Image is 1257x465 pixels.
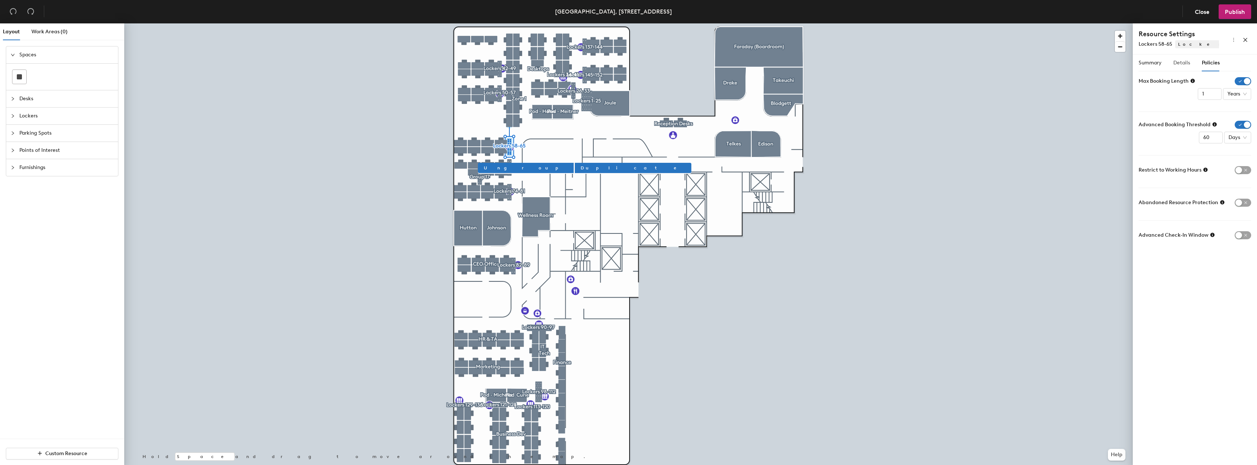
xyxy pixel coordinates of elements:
span: Years [1227,89,1247,100]
span: Details [1173,60,1190,66]
span: collapsed [11,114,15,118]
span: Abandoned Resource Protection [1139,199,1218,207]
span: Max Booking Length [1139,77,1189,85]
button: Publish [1219,4,1251,19]
span: undo [10,8,17,15]
button: Ungroup [478,163,574,173]
button: Redo (⌘ + ⇧ + Z) [23,4,38,19]
button: Help [1108,449,1125,461]
h4: Resource Settings [1139,29,1219,39]
button: Custom Resource [6,448,118,460]
span: Custom Resource [45,450,87,457]
span: Lockers [19,108,114,124]
span: expanded [11,53,15,57]
span: collapsed [11,148,15,153]
span: collapsed [11,97,15,101]
button: Undo (⌘ + Z) [6,4,20,19]
span: Work Areas (0) [31,29,68,35]
span: Close [1195,8,1209,15]
span: more [1231,37,1236,42]
span: Duplicate [581,165,686,171]
span: Points of Interest [19,142,114,159]
span: Desks [19,90,114,107]
span: Summary [1139,60,1162,66]
span: Layout [3,29,20,35]
button: Close [1189,4,1216,19]
span: Restrict to Working Hours [1139,166,1201,174]
span: Days [1228,132,1247,143]
span: collapsed [11,131,15,135]
span: Policies [1202,60,1220,66]
span: Advanced Check-In Window [1139,231,1208,239]
span: Lockers [1175,40,1255,48]
span: Publish [1225,8,1245,15]
button: Duplicate [575,163,691,173]
span: Advanced Booking Threshold [1139,121,1211,129]
div: [GEOGRAPHIC_DATA], [STREET_ADDRESS] [555,7,672,16]
span: Furnishings [19,159,114,176]
span: collapsed [11,165,15,170]
span: Parking Spots [19,125,114,142]
span: Ungroup [484,165,568,171]
span: close [1243,37,1248,42]
span: Lockers 58-65 [1139,41,1172,47]
span: Spaces [19,46,114,63]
